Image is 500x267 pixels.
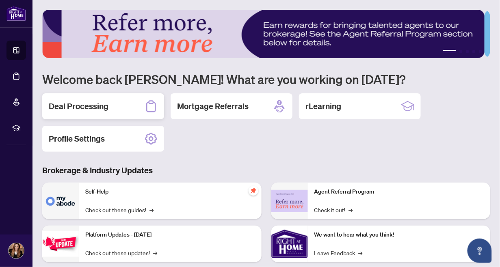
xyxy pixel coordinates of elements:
button: 2 [459,50,463,53]
span: → [149,205,154,214]
span: → [153,248,157,257]
button: 5 [479,50,482,53]
button: Open asap [468,239,492,263]
a: Check out these updates!→ [85,248,157,257]
p: Self-Help [85,187,255,196]
a: Check it out!→ [314,205,353,214]
span: → [349,205,353,214]
span: → [359,248,363,257]
h2: Mortgage Referrals [177,101,249,112]
img: Platform Updates - July 21, 2025 [42,231,79,257]
button: 3 [466,50,469,53]
a: Check out these guides!→ [85,205,154,214]
img: Agent Referral Program [271,190,308,212]
a: Leave Feedback→ [314,248,363,257]
p: Agent Referral Program [314,187,484,196]
img: Self-Help [42,183,79,219]
img: We want to hear what you think! [271,226,308,262]
img: Profile Icon [9,243,24,258]
h2: Deal Processing [49,101,108,112]
img: Slide 0 [42,10,485,58]
h2: rLearning [305,101,341,112]
p: Platform Updates - [DATE] [85,230,255,239]
img: logo [6,6,26,21]
h3: Brokerage & Industry Updates [42,165,490,176]
h2: Profile Settings [49,133,105,144]
button: 1 [443,50,456,53]
h1: Welcome back [PERSON_NAME]! What are you working on [DATE]? [42,71,490,87]
button: 4 [472,50,476,53]
span: pushpin [249,186,258,196]
p: We want to hear what you think! [314,230,484,239]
